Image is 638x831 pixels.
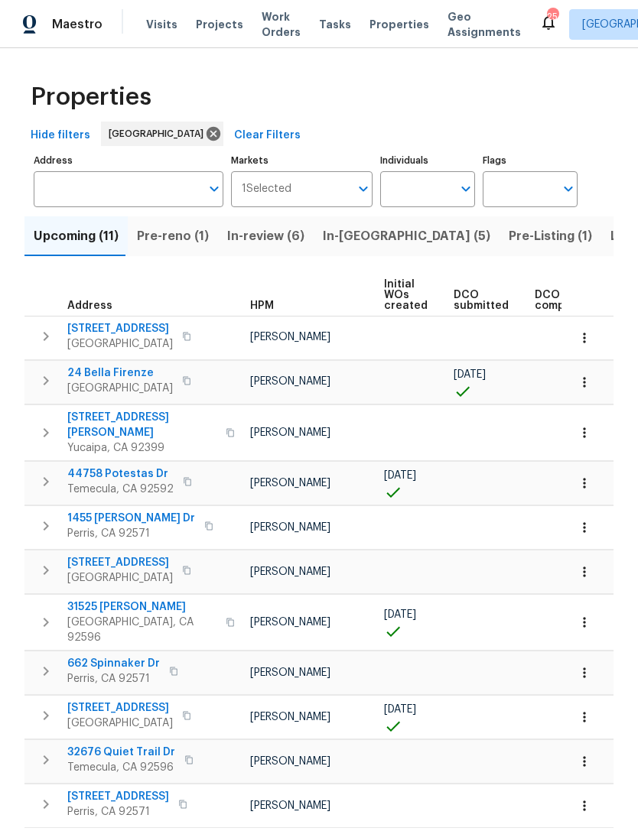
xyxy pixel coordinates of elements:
[323,226,490,247] span: In-[GEOGRAPHIC_DATA] (5)
[31,126,90,145] span: Hide filters
[146,17,177,32] span: Visits
[67,526,195,541] span: Perris, CA 92571
[483,156,578,165] label: Flags
[24,122,96,150] button: Hide filters
[34,226,119,247] span: Upcoming (11)
[67,789,169,804] span: [STREET_ADDRESS]
[234,126,301,145] span: Clear Filters
[250,756,330,767] span: [PERSON_NAME]
[250,376,330,387] span: [PERSON_NAME]
[203,178,225,200] button: Open
[384,609,416,620] span: [DATE]
[67,365,173,381] span: 24 Bella Firenze
[250,566,330,577] span: [PERSON_NAME]
[380,156,475,165] label: Individuals
[109,126,210,141] span: [GEOGRAPHIC_DATA]
[384,279,428,311] span: Initial WOs created
[228,122,307,150] button: Clear Filters
[67,555,173,570] span: [STREET_ADDRESS]
[31,89,151,105] span: Properties
[250,478,330,489] span: [PERSON_NAME]
[231,156,373,165] label: Markets
[67,671,160,687] span: Perris, CA 92571
[509,226,592,247] span: Pre-Listing (1)
[250,332,330,342] span: [PERSON_NAME]
[52,17,103,32] span: Maestro
[454,369,486,380] span: [DATE]
[319,19,351,30] span: Tasks
[67,700,173,716] span: [STREET_ADDRESS]
[448,9,521,40] span: Geo Assignments
[535,290,586,311] span: DCO complete
[101,122,223,146] div: [GEOGRAPHIC_DATA]
[454,290,509,311] span: DCO submitted
[137,226,209,247] span: Pre-reno (1)
[67,716,173,731] span: [GEOGRAPHIC_DATA]
[67,760,175,775] span: Temecula, CA 92596
[67,599,216,615] span: 31525 [PERSON_NAME]
[67,336,173,352] span: [GEOGRAPHIC_DATA]
[250,617,330,628] span: [PERSON_NAME]
[262,9,301,40] span: Work Orders
[67,511,195,526] span: 1455 [PERSON_NAME] Dr
[250,667,330,678] span: [PERSON_NAME]
[67,482,174,497] span: Temecula, CA 92592
[67,440,216,456] span: Yucaipa, CA 92399
[242,183,291,196] span: 1 Selected
[67,300,112,311] span: Address
[227,226,304,247] span: In-review (6)
[250,427,330,438] span: [PERSON_NAME]
[67,656,160,671] span: 662 Spinnaker Dr
[384,704,416,715] span: [DATE]
[250,300,274,311] span: HPM
[455,178,477,200] button: Open
[353,178,374,200] button: Open
[67,570,173,586] span: [GEOGRAPHIC_DATA]
[369,17,429,32] span: Properties
[34,156,223,165] label: Address
[67,410,216,440] span: [STREET_ADDRESS][PERSON_NAME]
[384,470,416,481] span: [DATE]
[67,804,169,820] span: Perris, CA 92571
[67,381,173,396] span: [GEOGRAPHIC_DATA]
[250,800,330,811] span: [PERSON_NAME]
[250,712,330,722] span: [PERSON_NAME]
[67,321,173,336] span: [STREET_ADDRESS]
[547,9,558,24] div: 25
[67,466,174,482] span: 44758 Potestas Dr
[67,745,175,760] span: 32676 Quiet Trail Dr
[250,522,330,533] span: [PERSON_NAME]
[196,17,243,32] span: Projects
[558,178,579,200] button: Open
[67,615,216,645] span: [GEOGRAPHIC_DATA], CA 92596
